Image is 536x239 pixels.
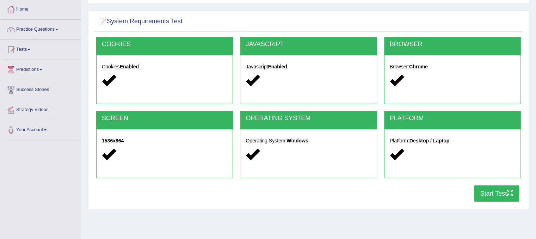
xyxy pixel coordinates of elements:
[0,100,81,118] a: Strategy Videos
[246,115,371,122] h2: OPERATING SYSTEM
[268,64,287,69] strong: Enabled
[102,115,227,122] h2: SCREEN
[390,138,515,143] h5: Platform:
[390,64,515,69] h5: Browser:
[246,41,371,48] h2: JAVASCRIPT
[246,64,371,69] h5: Javascript
[409,64,428,69] strong: Chrome
[474,185,519,202] button: Start Test
[390,41,515,48] h2: BROWSER
[102,64,227,69] h5: Cookies
[96,16,183,27] h2: System Requirements Test
[102,41,227,48] h2: COOKIES
[102,138,124,143] strong: 1536x864
[0,40,81,57] a: Tests
[246,138,371,143] h5: Operating System:
[0,80,81,98] a: Success Stories
[120,64,139,69] strong: Enabled
[0,60,81,78] a: Predictions
[409,138,450,143] strong: Desktop / Laptop
[0,120,81,138] a: Your Account
[0,20,81,37] a: Practice Questions
[390,115,515,122] h2: PLATFORM
[287,138,308,143] strong: Windows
